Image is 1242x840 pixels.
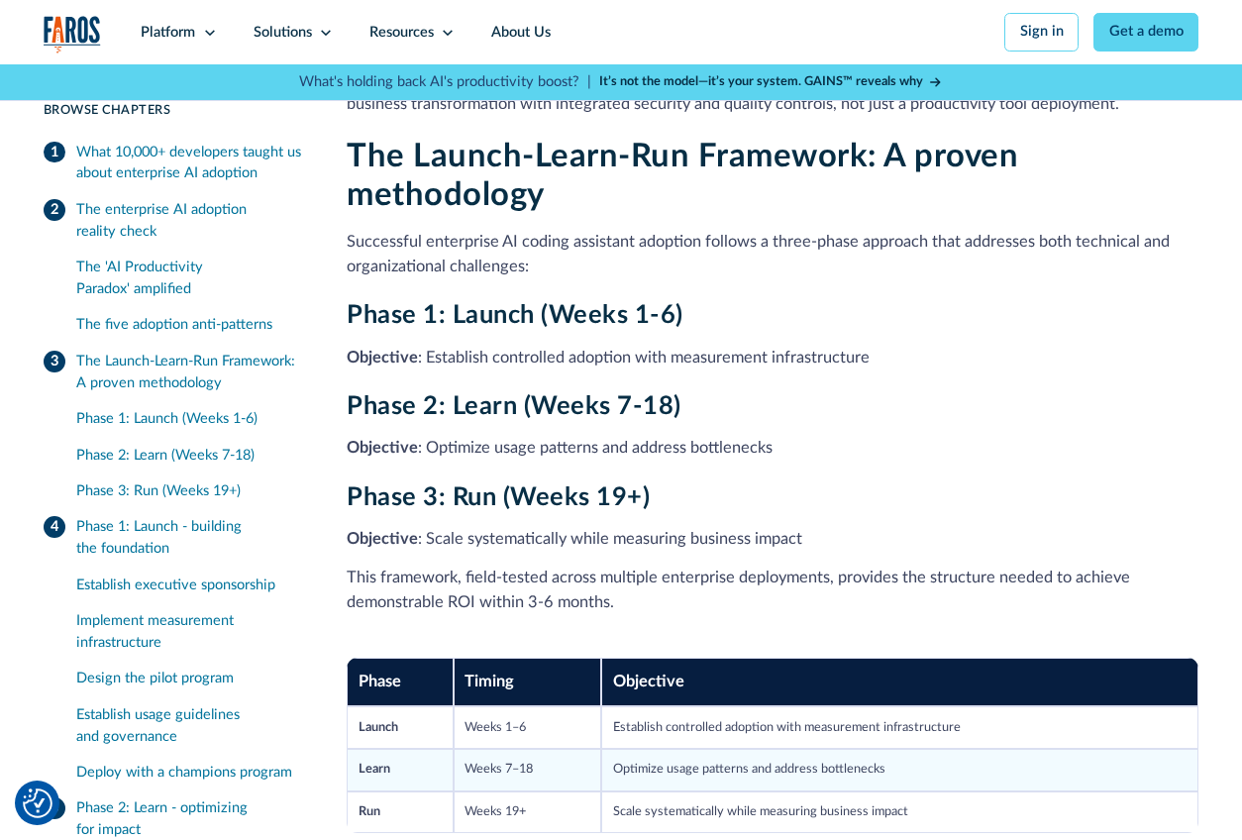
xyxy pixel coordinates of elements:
[44,101,303,120] div: Browse Chapters
[76,250,304,307] a: The 'AI Productivity Paradox' amplified
[76,662,304,697] a: Design the pilot program
[76,611,304,655] div: Implement measurement infrastructure
[44,192,303,250] a: The enterprise AI adoption reality check
[347,531,418,547] strong: Objective
[76,480,304,502] div: Phase 3: Run (Weeks 19+)
[369,22,434,44] div: Resources
[347,484,650,510] strong: Phase 3: Run (Weeks 19+)
[347,141,1018,211] strong: The Launch-Learn-Run Framework: A proven methodology
[23,788,52,818] img: Revisit consent button
[454,749,601,791] td: Weeks 7–18
[454,706,601,749] td: Weeks 1–6
[76,568,304,603] a: Establish executive sponsorship
[347,436,1198,461] p: : Optimize usage patterns and address bottlenecks
[254,22,312,44] div: Solutions
[347,791,454,834] td: Run
[601,706,1198,749] td: Establish controlled adoption with measurement infrastructure
[76,308,304,344] a: The five adoption anti-patterns
[76,258,304,301] div: The 'AI Productivity Paradox' amplified
[454,791,601,834] td: Weeks 19+
[76,704,304,748] div: Establish usage guidelines and governance
[76,401,304,437] a: Phase 1: Launch (Weeks 1-6)
[347,706,454,749] td: Launch
[76,669,304,690] div: Design the pilot program
[599,72,943,91] a: It’s not the model—it’s your system. GAINS™ reveals why
[347,230,1198,278] p: Successful enterprise AI coding assistant adoption follows a three-phase approach that addresses ...
[601,658,1198,705] th: Objective
[44,135,303,192] a: What 10,000+ developers taught us about enterprise AI adoption
[44,16,101,53] img: Logo of the analytics and reporting company Faros.
[347,302,683,328] strong: Phase 1: Launch (Weeks 1-6)
[599,75,923,87] strong: It’s not the model—it’s your system. GAINS™ reveals why
[23,788,52,818] button: Cookie Settings
[44,344,303,401] a: The Launch-Learn-Run Framework: A proven methodology
[347,350,418,366] strong: Objective
[454,658,601,705] th: Timing
[347,566,1198,614] p: This framework, field-tested across multiple enterprise deployments, provides the structure neede...
[76,517,304,561] div: Phase 1: Launch - building the foundation
[141,22,195,44] div: Platform
[601,749,1198,791] td: Optimize usage patterns and address bottlenecks
[76,603,304,661] a: Implement measurement infrastructure
[44,16,101,53] a: home
[76,763,304,785] div: Deploy with a champions program
[1004,13,1079,51] a: Sign in
[76,755,304,790] a: Deploy with a champions program
[44,510,303,568] a: Phase 1: Launch - building the foundation
[347,393,681,419] strong: Phase 2: Learn (Weeks 7-18)
[347,527,1198,552] p: : Scale systematically while measuring business impact
[1093,13,1198,51] a: Get a demo
[347,658,454,705] th: Phase
[347,346,1198,370] p: : Establish controlled adoption with measurement infrastructure
[76,351,304,394] div: The Launch-Learn-Run Framework: A proven methodology
[76,575,304,596] div: Establish executive sponsorship
[347,440,418,456] strong: Objective
[76,697,304,755] a: Establish usage guidelines and governance
[347,749,454,791] td: Learn
[76,199,304,243] div: The enterprise AI adoption reality check
[76,445,304,467] div: Phase 2: Learn (Weeks 7-18)
[601,791,1198,834] td: Scale systematically while measuring business impact
[76,315,304,337] div: The five adoption anti-patterns
[76,409,304,431] div: Phase 1: Launch (Weeks 1-6)
[76,142,304,185] div: What 10,000+ developers taught us about enterprise AI adoption
[76,438,304,473] a: Phase 2: Learn (Weeks 7-18)
[76,473,304,509] a: Phase 3: Run (Weeks 19+)
[299,71,591,93] p: What's holding back AI's productivity boost? |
